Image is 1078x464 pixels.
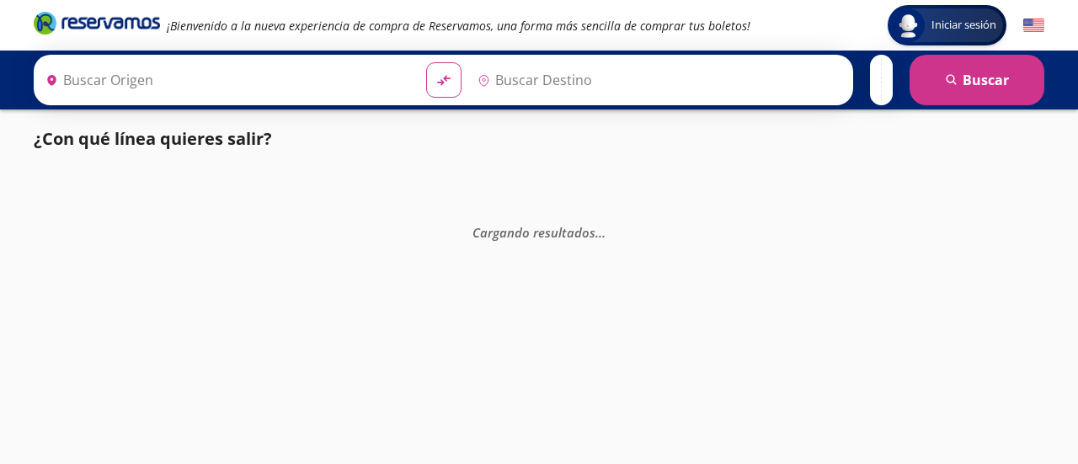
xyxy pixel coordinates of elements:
span: . [602,223,606,240]
em: Cargando resultados [472,223,606,240]
span: Iniciar sesión [925,17,1003,34]
input: Buscar Destino [471,59,845,101]
p: ¿Con qué línea quieres salir? [34,126,272,152]
button: Buscar [910,55,1044,105]
i: Brand Logo [34,10,160,35]
a: Brand Logo [34,10,160,40]
button: English [1023,15,1044,36]
span: . [595,223,599,240]
input: Buscar Origen [39,59,413,101]
span: . [599,223,602,240]
em: ¡Bienvenido a la nueva experiencia de compra de Reservamos, una forma más sencilla de comprar tus... [167,18,750,34]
